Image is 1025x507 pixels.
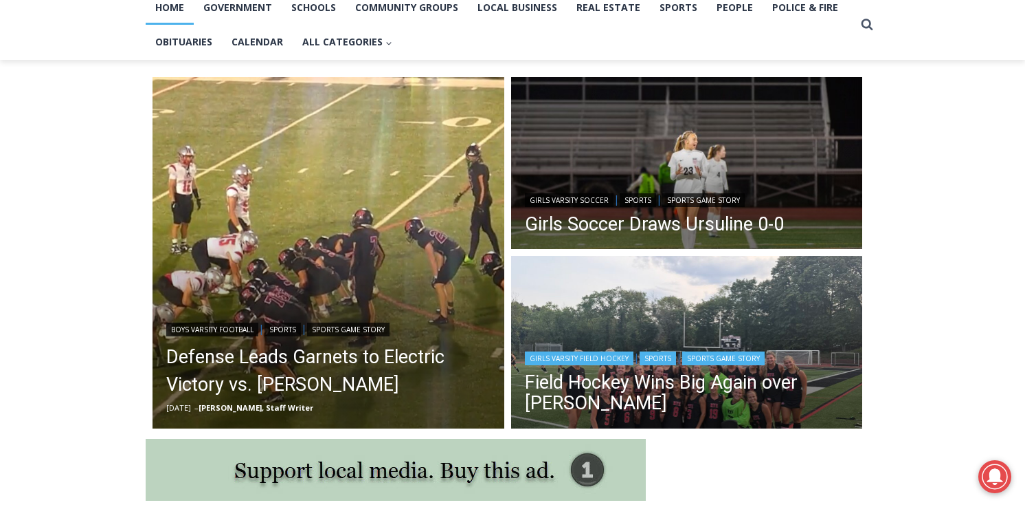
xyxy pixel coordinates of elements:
[525,372,849,413] a: Field Hockey Wins Big Again over [PERSON_NAME]
[146,25,222,59] a: Obituaries
[682,352,765,365] a: Sports Game Story
[307,323,390,336] a: Sports Game Story
[620,193,656,207] a: Sports
[511,77,863,253] a: Read More Girls Soccer Draws Ursuline 0-0
[153,77,504,429] a: Read More Defense Leads Garnets to Electric Victory vs. Somers
[293,25,402,59] button: Child menu of All Categories
[640,352,676,365] a: Sports
[359,137,637,168] span: Intern @ [DOMAIN_NAME]
[662,193,745,207] a: Sports Game Story
[1,137,205,171] a: [PERSON_NAME] Read Sanctuary Fall Fest: [DATE]
[855,12,879,37] button: View Search Form
[1,1,137,137] img: s_800_29ca6ca9-f6cc-433c-a631-14f6620ca39b.jpeg
[144,116,150,130] div: 1
[142,86,202,164] div: "the precise, almost orchestrated movements of cutting and assembling sushi and [PERSON_NAME] mak...
[525,193,613,207] a: Girls Varsity Soccer
[511,77,863,253] img: (PHOTO: Rye Girls Soccer's Clare Nemsick (#23) from September 11, 2025. Contributed.)
[161,116,167,130] div: 6
[4,142,135,194] span: Open Tues. - Sun. [PHONE_NUMBER]
[166,320,491,336] div: | |
[525,214,784,235] a: Girls Soccer Draws Ursuline 0-0
[199,402,313,413] a: [PERSON_NAME], Staff Writer
[166,343,491,398] a: Defense Leads Garnets to Electric Victory vs. [PERSON_NAME]
[222,25,293,59] a: Calendar
[511,256,863,432] a: Read More Field Hockey Wins Big Again over Harrison
[166,323,258,336] a: Boys Varsity Football
[525,191,784,207] div: | |
[264,323,301,336] a: Sports
[194,402,199,413] span: –
[330,133,666,171] a: Intern @ [DOMAIN_NAME]
[146,439,646,501] img: support local media, buy this ad
[11,138,183,170] h4: [PERSON_NAME] Read Sanctuary Fall Fest: [DATE]
[511,256,863,432] img: (PHOTO: The 2025 Rye Varsity Field Hockey team after their win vs Ursuline on Friday, September 5...
[154,116,157,130] div: /
[525,349,849,365] div: | |
[1,138,138,171] a: Open Tues. - Sun. [PHONE_NUMBER]
[525,352,633,365] a: Girls Varsity Field Hockey
[347,1,649,133] div: "[PERSON_NAME] and I covered the [DATE] Parade, which was a really eye opening experience as I ha...
[166,402,191,413] time: [DATE]
[144,41,199,113] div: Co-sponsored by Westchester County Parks
[153,77,504,429] img: (PHOTO: The Rye Football team in victory formation as they defeat Somers 17-7 on September 12, 20...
